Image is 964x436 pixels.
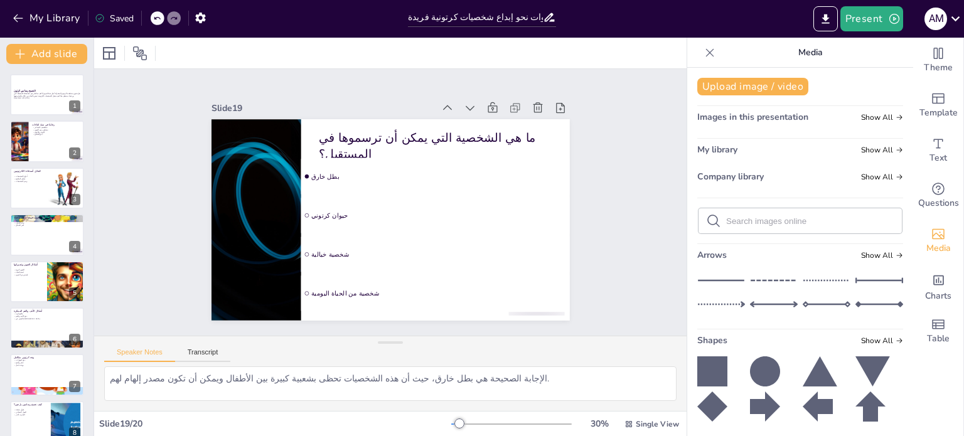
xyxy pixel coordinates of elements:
div: Layout [99,43,119,63]
span: Questions [918,196,959,210]
input: Search images online [726,216,894,226]
p: طابع فريد [14,313,80,316]
button: A M [924,6,947,31]
button: Speaker Notes [104,348,175,362]
p: العيون كروح [14,269,43,271]
div: Saved [95,13,134,24]
p: سنكتشف المشاعر [32,126,80,129]
p: قصص من العيون [14,274,43,276]
div: 7 [69,381,80,392]
p: كيف نصبح رسامين بارعين؟ [14,403,47,407]
span: Single View [636,419,679,429]
div: A M [924,8,947,30]
p: هل تحبون مشاهدة الرسوم المتحركة؟ هل تساءلتم يومًا كيف يمكننا رسم شخصياتنا المفضلة؟ في ورشتنا، سنت... [14,93,80,97]
p: العين والفم [14,220,80,222]
div: 4 [69,241,80,252]
p: رحلتنا في ستة لقاءات [32,123,80,127]
div: Slide 19 / 20 [99,418,451,430]
p: وجه كرتوني متكامل [14,356,80,360]
button: Add slide [6,44,87,64]
button: Present [840,6,903,31]
div: Add ready made slides [913,83,963,128]
span: Template [919,106,958,120]
span: Show all [861,173,903,181]
p: لمعة الحياة [14,271,43,274]
span: Text [929,151,947,165]
span: Charts [925,289,951,303]
p: رسم الشخصيات [14,180,43,183]
div: Add charts and graphs [913,263,963,309]
div: https://cdn.sendsteps.com/images/logo/sendsteps_logo_white.pnghttps://cdn.sendsteps.com/images/lo... [10,214,84,255]
div: Change the overall theme [913,38,963,83]
div: https://cdn.sendsteps.com/images/logo/sendsteps_logo_white.pnghttps://cdn.sendsteps.com/images/lo... [10,120,84,162]
span: بطل خارق [311,173,566,180]
span: Images in this presentation [697,111,808,123]
span: Show all [861,251,903,260]
div: 7 [10,354,84,395]
p: Media [720,38,901,68]
p: ورشة عمل [14,364,80,366]
span: Table [927,332,950,346]
p: ما هي الشخصية التي يمكن أن ترسموها في المستقبل؟ [319,129,552,162]
textarea: الإجابة الصحيحة هي بطل خارق، حيث أن هذه الشخصيات تحظى بشعبية كبيرة بين الأطفال ويمكن أن تكون مصدر... [104,366,677,401]
p: لنقابل أصدقاءنا الكرتونيين! [14,169,43,173]
span: شخصية من الحياة اليومية [311,289,566,297]
div: 2 [69,147,80,159]
p: تعبير واضح [14,362,80,364]
p: Generated with [URL] [14,97,80,100]
div: https://cdn.sendsteps.com/images/logo/sendsteps_logo_white.pnghttps://cdn.sendsteps.com/images/lo... [10,74,84,115]
p: التجريب الحر [14,413,47,416]
div: 5 [69,287,80,299]
div: Add text boxes [913,128,963,173]
span: حيوان كرتوني [311,211,566,219]
p: الأنوف والأفواه [32,130,80,133]
span: Show all [861,146,903,154]
strong: لنصبح رسامي كرتون! [14,89,36,92]
p: أشكال العيون وتعبيراتها [14,263,43,267]
input: Insert title [408,8,543,26]
div: 3 [69,194,80,205]
button: My Library [9,8,85,28]
span: شخصية خيالية [311,250,566,258]
p: التعبير عن [DEMOGRAPHIC_DATA] [14,317,80,320]
p: دمج الأنف والفم [14,315,80,317]
span: Company library [697,171,764,183]
div: https://cdn.sendsteps.com/images/logo/sendsteps_logo_white.pnghttps://cdn.sendsteps.com/images/lo... [10,167,84,209]
div: https://cdn.sendsteps.com/images/logo/sendsteps_logo_white.pnghttps://cdn.sendsteps.com/images/lo... [10,261,84,302]
span: Show all [861,113,903,122]
div: Get real-time input from your audience [913,173,963,218]
div: Add images, graphics, shapes or video [913,218,963,263]
div: https://cdn.sendsteps.com/images/logo/sendsteps_logo_white.pnghttps://cdn.sendsteps.com/images/lo... [10,307,84,349]
p: أشكال الأنف والفم المبتكرة [14,309,80,313]
p: دمج الملامح [32,133,80,136]
p: عيون حزينة، شفاه سعيدة [14,216,80,220]
p: دمج المهارات [14,359,80,362]
span: Shapes [697,334,727,346]
button: Upload image / video [697,78,808,95]
span: Show all [861,336,903,345]
p: طرق ممتعة [14,408,47,411]
button: Transcript [175,348,231,362]
div: 6 [69,334,80,345]
span: Position [132,46,147,61]
p: تحليل الملامح [14,178,43,180]
span: Theme [924,61,953,75]
span: Media [926,242,951,255]
p: رسم الوجوه [14,222,80,225]
div: 30 % [584,418,614,430]
button: Export to PowerPoint [813,6,838,31]
p: سنتعلم رسم العيون [32,129,80,131]
div: Slide 19 [212,102,434,114]
p: تأثير الشكل [14,224,80,226]
p: أنواع الشخصيات [14,175,43,178]
span: Arrows [697,249,727,261]
div: 1 [69,100,80,112]
p: العمل الجماعي [14,411,47,413]
div: Add a table [913,309,963,354]
span: My library [697,144,737,156]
